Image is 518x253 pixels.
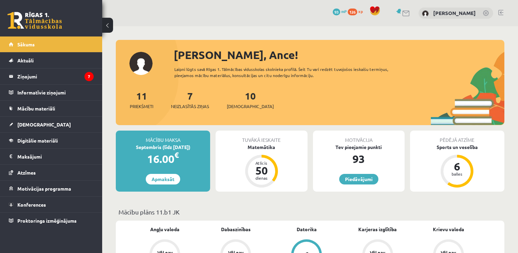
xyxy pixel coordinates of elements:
div: 16.00 [116,151,210,167]
a: Krievu valoda [433,226,464,233]
span: Sākums [17,41,35,47]
a: Datorika [297,226,317,233]
div: Septembris (līdz [DATE]) [116,144,210,151]
div: Mācību maksa [116,131,210,144]
span: xp [358,9,363,14]
div: Motivācija [313,131,405,144]
legend: Informatīvie ziņojumi [17,85,94,100]
span: Neizlasītās ziņas [171,103,209,110]
span: [DEMOGRAPHIC_DATA] [17,121,71,128]
span: € [174,150,179,160]
span: Priekšmeti [130,103,153,110]
a: Apmaksāt [146,174,180,184]
a: Mācību materiāli [9,101,94,116]
img: Ance Gederte [422,10,429,17]
span: Proktoringa izmēģinājums [17,218,77,224]
span: [DEMOGRAPHIC_DATA] [227,103,274,110]
span: Konferences [17,202,46,208]
a: Dabaszinības [221,226,251,233]
a: 126 xp [348,9,366,14]
a: Karjeras izglītība [358,226,397,233]
div: Pēdējā atzīme [410,131,504,144]
a: 93 mP [333,9,347,14]
div: Tuvākā ieskaite [216,131,307,144]
a: Proktoringa izmēģinājums [9,213,94,228]
span: mP [341,9,347,14]
span: Mācību materiāli [17,105,55,111]
legend: Ziņojumi [17,69,94,84]
div: [PERSON_NAME], Ance! [174,47,504,63]
a: Ziņojumi7 [9,69,94,84]
div: Laipni lūgts savā Rīgas 1. Tālmācības vidusskolas skolnieka profilā. Šeit Tu vari redzēt tuvojošo... [174,66,408,78]
div: dienas [251,176,272,180]
div: 50 [251,165,272,176]
a: Matemātika Atlicis 50 dienas [216,144,307,189]
div: Sports un veselība [410,144,504,151]
a: Aktuāli [9,53,94,68]
a: Angļu valoda [150,226,179,233]
a: Informatīvie ziņojumi [9,85,94,100]
a: [PERSON_NAME] [433,10,476,16]
a: 7Neizlasītās ziņas [171,90,209,110]
a: Sports un veselība 6 balles [410,144,504,189]
div: 93 [313,151,405,167]
a: Rīgas 1. Tālmācības vidusskola [7,12,62,29]
p: Mācību plāns 11.b1 JK [119,207,502,217]
a: Digitālie materiāli [9,133,94,148]
span: Atzīmes [17,169,36,176]
span: 126 [348,9,357,15]
a: Sākums [9,36,94,52]
div: 6 [447,161,467,172]
span: Aktuāli [17,57,34,63]
a: [DEMOGRAPHIC_DATA] [9,117,94,132]
a: Atzīmes [9,165,94,180]
div: Atlicis [251,161,272,165]
a: 11Priekšmeti [130,90,153,110]
div: Matemātika [216,144,307,151]
span: Digitālie materiāli [17,137,58,144]
i: 7 [84,72,94,81]
span: Motivācijas programma [17,185,71,192]
a: 10[DEMOGRAPHIC_DATA] [227,90,274,110]
a: Konferences [9,197,94,212]
div: Tev pieejamie punkti [313,144,405,151]
span: 93 [333,9,340,15]
a: Maksājumi [9,149,94,164]
a: Motivācijas programma [9,181,94,196]
div: balles [447,172,467,176]
a: Piedāvājumi [339,174,378,184]
legend: Maksājumi [17,149,94,164]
